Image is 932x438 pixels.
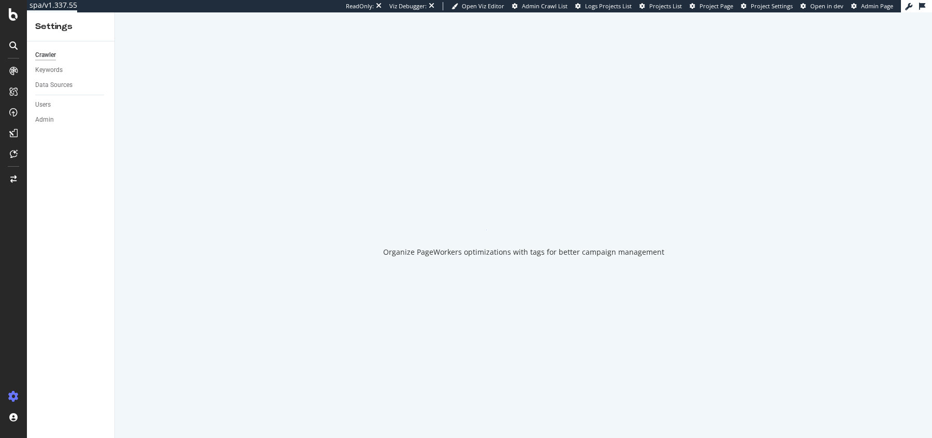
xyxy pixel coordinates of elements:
[810,2,843,10] span: Open in dev
[522,2,567,10] span: Admin Crawl List
[741,2,793,10] a: Project Settings
[861,2,893,10] span: Admin Page
[512,2,567,10] a: Admin Crawl List
[700,2,733,10] span: Project Page
[35,80,107,91] a: Data Sources
[389,2,427,10] div: Viz Debugger:
[649,2,682,10] span: Projects List
[35,99,107,110] a: Users
[751,2,793,10] span: Project Settings
[35,65,63,76] div: Keywords
[35,114,54,125] div: Admin
[585,2,632,10] span: Logs Projects List
[383,247,664,257] div: Organize PageWorkers optimizations with tags for better campaign management
[851,2,893,10] a: Admin Page
[35,50,56,61] div: Crawler
[639,2,682,10] a: Projects List
[575,2,632,10] a: Logs Projects List
[800,2,843,10] a: Open in dev
[486,193,561,230] div: animation
[346,2,374,10] div: ReadOnly:
[462,2,504,10] span: Open Viz Editor
[35,65,107,76] a: Keywords
[690,2,733,10] a: Project Page
[35,114,107,125] a: Admin
[35,50,107,61] a: Crawler
[35,80,72,91] div: Data Sources
[35,99,51,110] div: Users
[35,21,106,33] div: Settings
[452,2,504,10] a: Open Viz Editor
